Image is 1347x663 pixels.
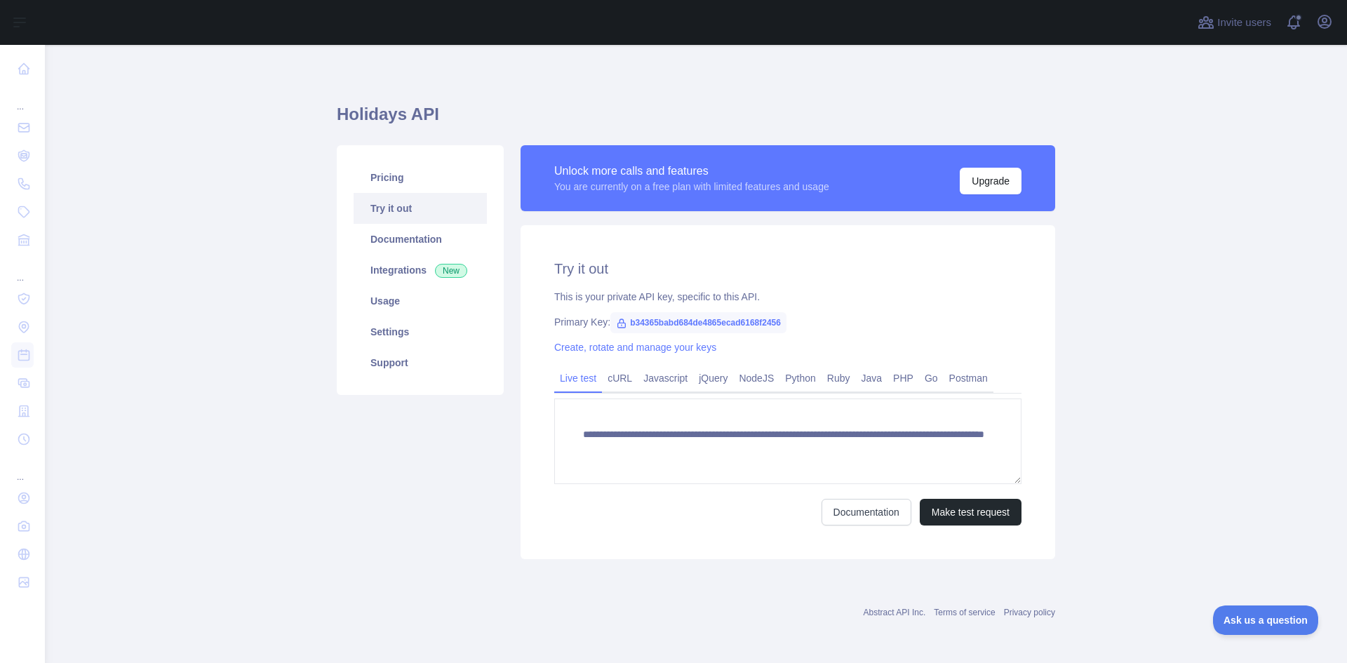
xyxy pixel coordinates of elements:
a: Ruby [822,367,856,389]
div: This is your private API key, specific to this API. [554,290,1021,304]
div: ... [11,84,34,112]
div: ... [11,255,34,283]
span: Invite users [1217,15,1271,31]
a: Privacy policy [1004,608,1055,617]
a: Postman [944,367,993,389]
button: Invite users [1195,11,1274,34]
a: Integrations New [354,255,487,286]
a: Try it out [354,193,487,224]
div: You are currently on a free plan with limited features and usage [554,180,829,194]
div: ... [11,455,34,483]
a: Create, rotate and manage your keys [554,342,716,353]
span: New [435,264,467,278]
a: Python [779,367,822,389]
a: Usage [354,286,487,316]
button: Upgrade [960,168,1021,194]
a: jQuery [693,367,733,389]
a: Documentation [354,224,487,255]
a: Terms of service [934,608,995,617]
div: Primary Key: [554,315,1021,329]
button: Make test request [920,499,1021,525]
a: PHP [887,367,919,389]
a: Support [354,347,487,378]
iframe: Toggle Customer Support [1213,605,1319,635]
a: Documentation [822,499,911,525]
a: Live test [554,367,602,389]
a: Settings [354,316,487,347]
a: Pricing [354,162,487,193]
a: Go [919,367,944,389]
span: b34365babd684de4865ecad6168f2456 [610,312,786,333]
a: cURL [602,367,638,389]
a: NodeJS [733,367,779,389]
h2: Try it out [554,259,1021,279]
h1: Holidays API [337,103,1055,137]
a: Javascript [638,367,693,389]
div: Unlock more calls and features [554,163,829,180]
a: Java [856,367,888,389]
a: Abstract API Inc. [864,608,926,617]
